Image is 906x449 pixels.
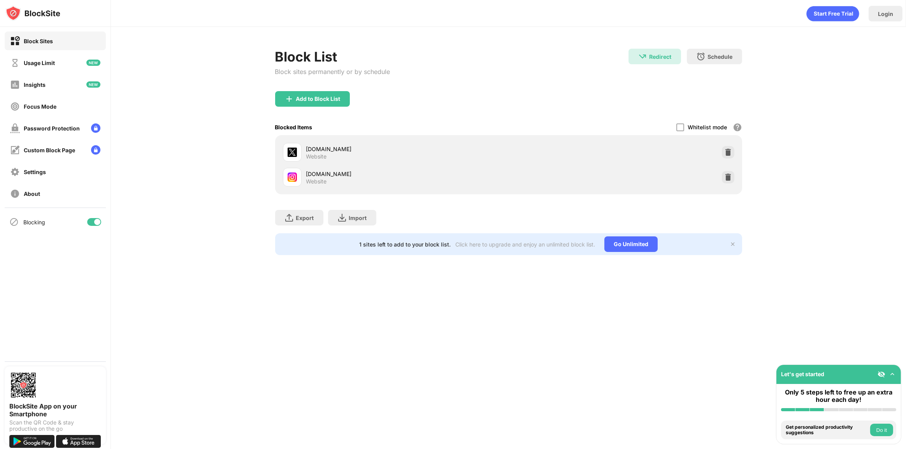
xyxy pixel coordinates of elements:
img: password-protection-off.svg [10,123,20,133]
div: Blocked Items [275,124,313,130]
div: BlockSite App on your Smartphone [9,402,101,418]
div: Login [878,11,893,17]
div: Scan the QR Code & stay productive on the go [9,419,101,432]
img: new-icon.svg [86,81,100,88]
div: Only 5 steps left to free up an extra hour each day! [781,389,896,403]
div: Get personalized productivity suggestions [786,424,868,436]
img: lock-menu.svg [91,123,100,133]
div: Schedule [708,53,733,60]
button: Do it [870,424,893,436]
img: eye-not-visible.svg [878,370,885,378]
div: Let's get started [781,371,824,377]
img: time-usage-off.svg [10,58,20,68]
img: logo-blocksite.svg [5,5,60,21]
div: Insights [24,81,46,88]
div: Block sites permanently or by schedule [275,68,390,76]
img: omni-setup-toggle.svg [888,370,896,378]
div: 1 sites left to add to your block list. [359,241,451,248]
img: insights-off.svg [10,80,20,90]
div: Settings [24,169,46,175]
div: Usage Limit [24,60,55,66]
img: favicons [288,173,297,182]
div: [DOMAIN_NAME] [306,145,509,153]
div: Export [296,215,314,221]
img: new-icon.svg [86,60,100,66]
div: About [24,190,40,197]
div: Redirect [650,53,672,60]
img: options-page-qr-code.png [9,371,37,399]
img: favicons [288,148,297,157]
div: Website [306,153,327,160]
div: Block Sites [24,38,53,44]
div: Custom Block Page [24,147,75,153]
img: focus-off.svg [10,102,20,111]
div: Website [306,178,327,185]
div: Block List [275,49,390,65]
div: Add to Block List [296,96,341,102]
img: download-on-the-app-store.svg [56,435,101,448]
div: Focus Mode [24,103,56,110]
div: Go Unlimited [604,236,658,252]
div: Whitelist mode [688,124,727,130]
div: Import [349,215,367,221]
div: [DOMAIN_NAME] [306,170,509,178]
div: Click here to upgrade and enjoy an unlimited block list. [455,241,595,248]
img: lock-menu.svg [91,145,100,155]
img: about-off.svg [10,189,20,199]
img: customize-block-page-off.svg [10,145,20,155]
img: x-button.svg [730,241,736,247]
img: settings-off.svg [10,167,20,177]
div: animation [806,6,859,21]
img: block-on.svg [10,36,20,46]
img: get-it-on-google-play.svg [9,435,54,448]
div: Blocking [23,219,45,225]
img: blocking-icon.svg [9,217,19,227]
div: Password Protection [24,125,80,132]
